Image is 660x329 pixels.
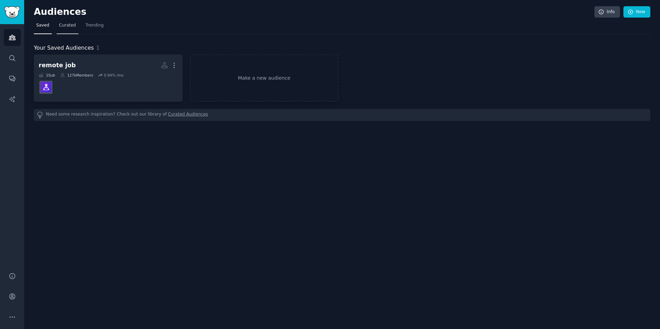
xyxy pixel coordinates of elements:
h2: Audiences [34,7,594,18]
span: Curated [59,22,76,29]
a: remote job1Sub127kMembers0.94% /moRemoteJobHunters [34,54,183,102]
a: Make a new audience [190,54,339,102]
a: Curated [57,20,78,34]
a: Saved [34,20,52,34]
div: 1 Sub [39,73,55,78]
img: GummySearch logo [4,6,20,18]
span: 1 [96,44,100,51]
span: Trending [86,22,104,29]
img: RemoteJobHunters [41,82,51,92]
span: Your Saved Audiences [34,44,94,52]
span: Saved [36,22,49,29]
div: 127k Members [60,73,93,78]
a: New [623,6,650,18]
a: Curated Audiences [168,111,208,119]
a: Trending [83,20,106,34]
a: Info [594,6,620,18]
div: 0.94 % /mo [104,73,124,78]
div: remote job [39,61,76,70]
div: Need some research inspiration? Check out our library of [34,109,650,121]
